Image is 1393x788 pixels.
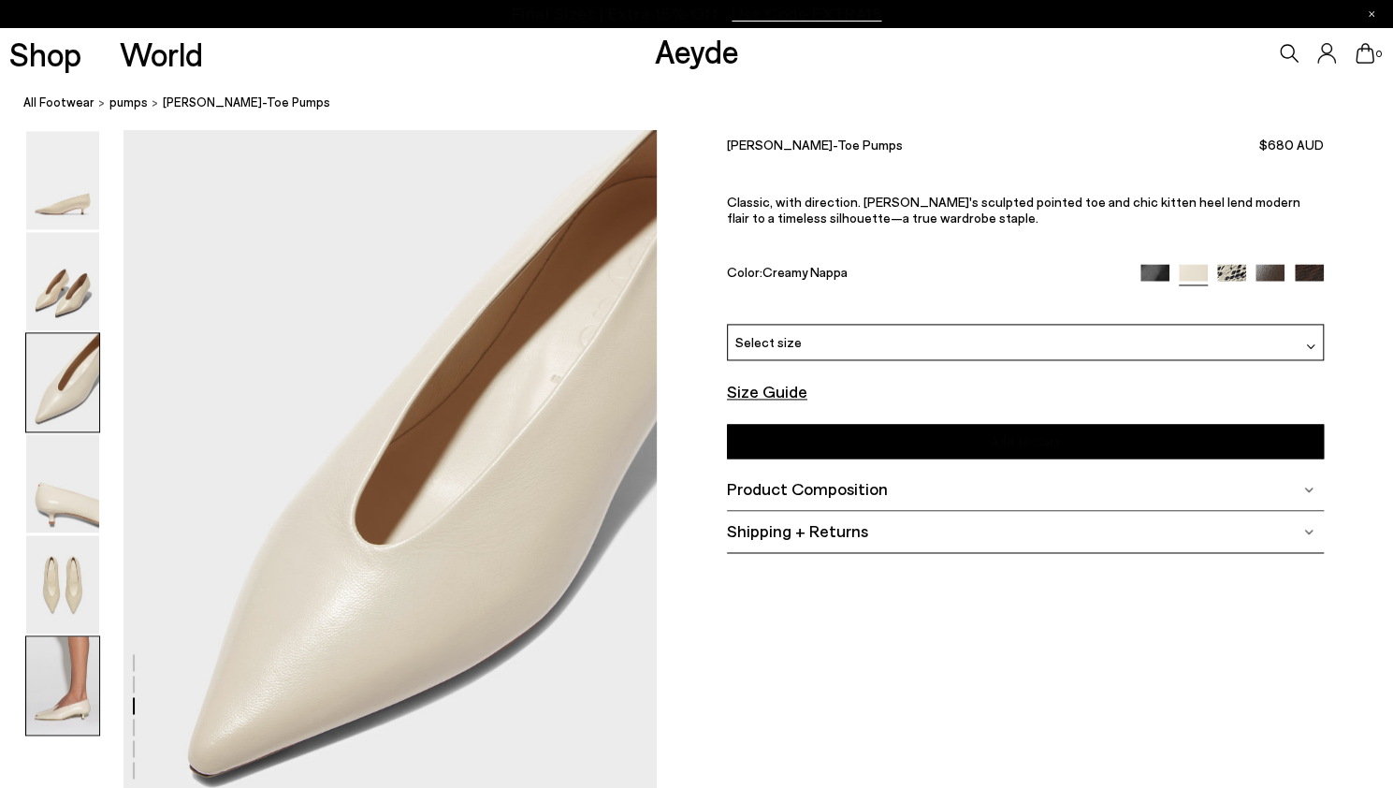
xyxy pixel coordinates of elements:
[1306,342,1315,351] img: svg%3E
[109,95,148,110] font: pumps
[732,3,881,23] font: Use Code EXTRA15
[727,380,807,405] button: Size Guide
[727,194,1300,226] font: Classic, with direction. [PERSON_NAME]'s sculpted pointed toe and chic kitten heel lend modern fl...
[727,520,868,541] font: Shipping + Returns
[732,6,881,22] span: Navigate to /collections/ss25-final-sizes
[991,433,1060,449] font: Add to Cart
[26,535,99,634] img: Clara Pointed-Toe Pumps - Image 5
[1376,48,1382,59] font: 0
[727,264,762,280] font: Color:
[1304,527,1313,536] img: svg%3E
[727,137,903,153] font: [PERSON_NAME]-Toe Pumps
[120,34,203,73] font: World
[26,434,99,533] img: Clara Pointed-Toe Pumps - Image 4
[23,79,1393,130] nav: breadcrumb
[1259,137,1324,153] font: $680 AUD
[23,95,94,110] font: All Footwear
[727,424,1324,459] button: Add to Cart
[1304,485,1313,494] img: svg%3E
[26,232,99,330] img: Clara Pointed-Toe Pumps - Image 2
[727,478,888,499] font: Product Composition
[727,381,807,401] font: Size Guide
[9,37,81,70] a: Shop
[23,94,94,113] a: All Footwear
[163,95,330,110] font: [PERSON_NAME]-Toe Pumps
[26,333,99,431] img: Clara Pointed-Toe Pumps - Image 3
[120,37,203,70] a: World
[26,636,99,735] img: Clara Pointed-Toe Pumps - Image 6
[9,34,81,73] font: Shop
[512,3,718,23] font: Final Sizes | Extra 15% Off
[1356,43,1374,64] a: 0
[109,94,148,113] a: pumps
[654,31,738,70] a: Aeyde
[762,264,848,280] font: Creamy Nappa
[735,334,802,350] font: Select size
[26,131,99,229] img: Clara Pointed-Toe Pumps - Image 1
